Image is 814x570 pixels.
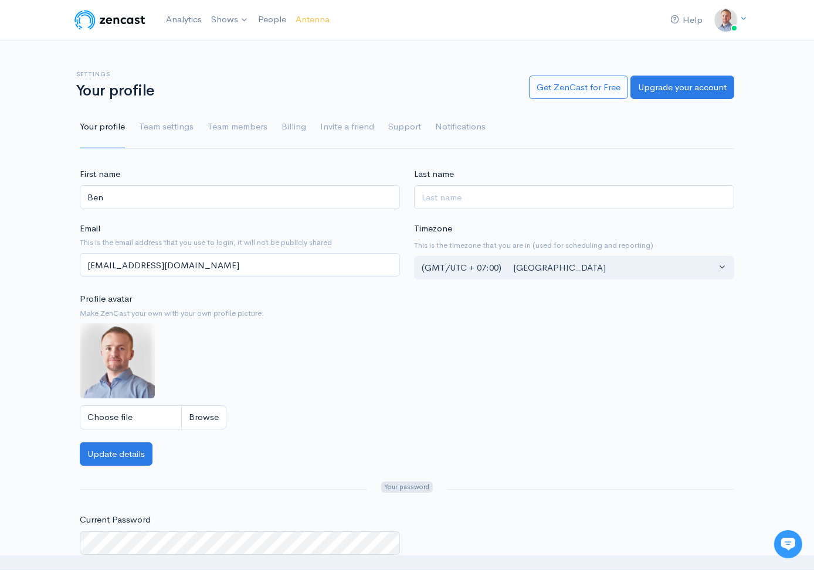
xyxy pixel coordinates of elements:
[714,8,738,32] img: ...
[80,323,155,398] img: ...
[208,106,267,148] a: Team members
[80,253,400,277] input: name@example.com
[291,7,334,32] a: Antenna
[161,7,206,32] a: Analytics
[281,106,306,148] a: Billing
[80,513,151,527] label: Current Password
[139,106,194,148] a: Team settings
[76,162,141,172] span: New conversation
[414,185,734,209] input: Last name
[529,76,628,100] a: Get ZenCast for Free
[206,7,253,33] a: Shows
[381,482,433,493] span: Your password
[80,308,400,319] small: Make ZenCast your own with your own profile picture.
[774,530,802,558] iframe: gist-messenger-bubble-iframe
[18,57,217,76] h1: Hi 👋
[80,237,400,248] small: This is the email address that you use to login, it will not be publicly shared
[80,442,152,466] button: Update details
[80,292,132,306] label: Profile avatar
[253,7,291,32] a: People
[76,83,515,100] h1: Your profile
[414,168,454,181] label: Last name
[73,8,147,32] img: ZenCast Logo
[80,168,120,181] label: First name
[435,106,486,148] a: Notifications
[80,106,125,148] a: Your profile
[80,185,400,209] input: First name
[422,261,716,275] div: (GMT/UTC + 07:00) [GEOGRAPHIC_DATA]
[18,78,217,134] h2: Just let us know if you need anything and we'll be happy to help! 🙂
[388,106,421,148] a: Support
[76,71,515,77] h6: Settings
[34,220,209,244] input: Search articles
[630,76,734,100] a: Upgrade your account
[666,8,707,33] a: Help
[414,256,734,280] button: (GMT/UTC + 07:00) Bangkok
[414,222,452,235] label: Timezone
[320,106,374,148] a: Invite a friend
[18,155,216,179] button: New conversation
[80,222,100,235] label: Email
[414,240,734,251] small: This is the timezone that you are in (used for scheduling and reporting)
[16,201,219,215] p: Find an answer quickly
